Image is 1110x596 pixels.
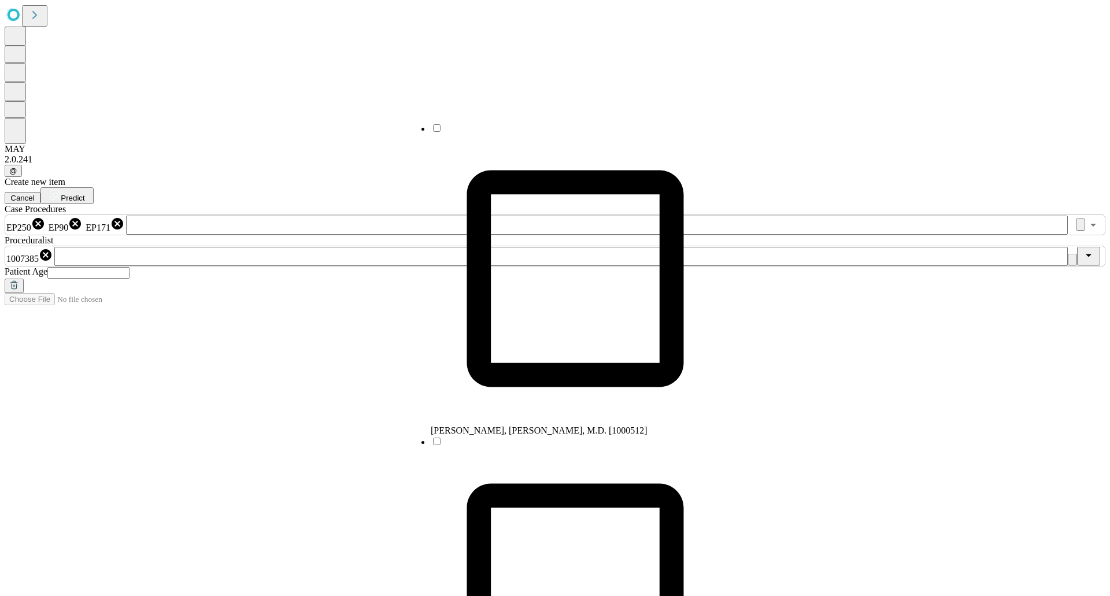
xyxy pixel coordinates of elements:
span: Patient Age [5,266,47,276]
button: Open [1085,217,1101,233]
span: EP171 [86,223,110,232]
button: Cancel [5,192,40,204]
div: 2.0.241 [5,154,1105,165]
div: EP250 [6,217,45,233]
span: EP250 [6,223,31,232]
span: Predict [61,194,84,202]
button: @ [5,165,22,177]
div: EP90 [49,217,83,233]
span: [PERSON_NAME], [PERSON_NAME], M.D. [1000512] [431,425,647,435]
button: Clear [1076,219,1085,231]
div: MAY [5,144,1105,154]
div: EP171 [86,217,124,233]
span: EP90 [49,223,69,232]
span: @ [9,166,17,175]
span: 1007385 [6,254,39,264]
span: Scheduled Procedure [5,204,66,214]
span: Cancel [10,194,35,202]
button: Predict [40,187,94,204]
button: Clear [1068,254,1077,266]
span: Create new item [5,177,65,187]
div: 1007385 [6,248,53,264]
button: Close [1077,247,1100,266]
span: Proceduralist [5,235,53,245]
